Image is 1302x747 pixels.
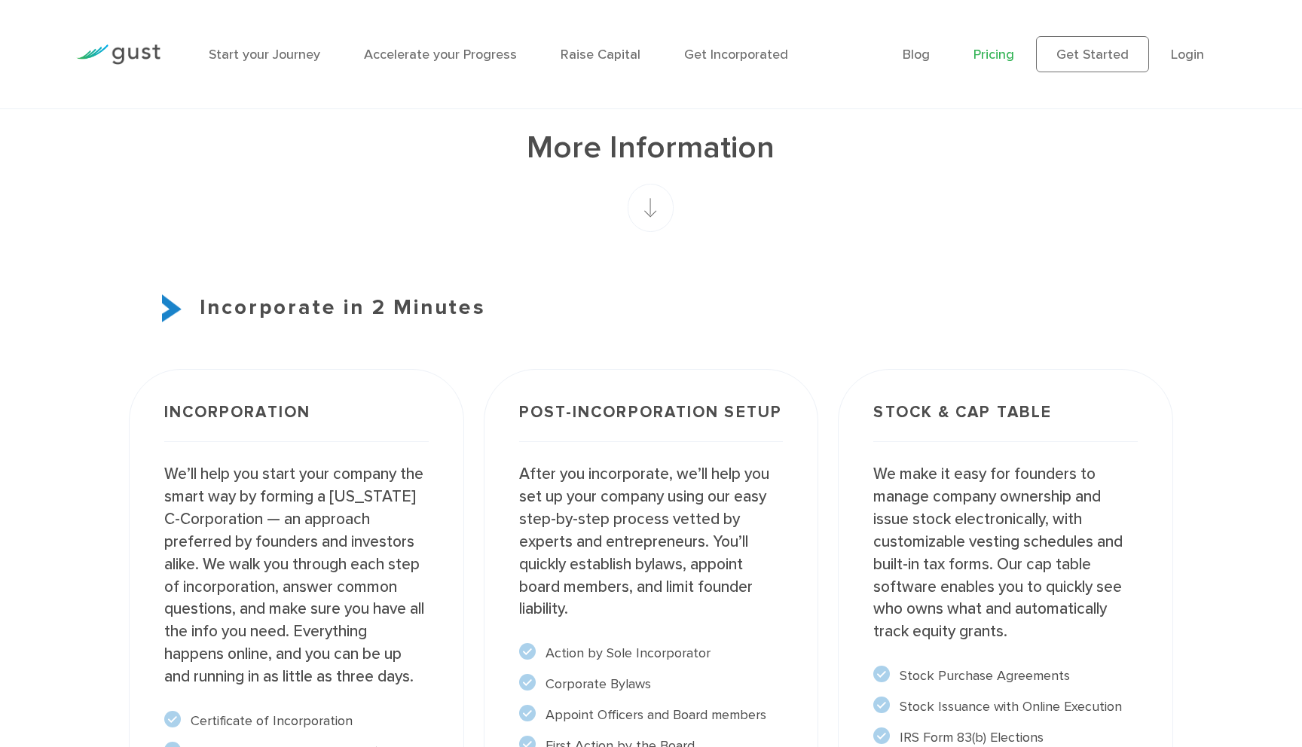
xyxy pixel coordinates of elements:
li: Action by Sole Incorporator [519,643,784,663]
a: Accelerate your Progress [364,47,517,63]
img: Gust Logo [76,44,160,65]
img: Start Icon X2 [162,294,182,322]
a: Get Started [1036,36,1149,72]
h3: Incorporate in 2 Minutes [129,292,1174,324]
a: Login [1171,47,1204,63]
a: Get Incorporated [684,47,788,63]
h3: Incorporation [164,404,429,442]
p: We make it easy for founders to manage company ownership and issue stock electronically, with cus... [873,463,1138,643]
p: After you incorporate, we’ll help you set up your company using our easy step-by-step process vet... [519,463,784,620]
a: Raise Capital [561,47,640,63]
li: Stock Issuance with Online Execution [873,697,1138,717]
a: Blog [903,47,930,63]
p: We’ll help you start your company the smart way by forming a [US_STATE] C-Corporation — an approa... [164,463,429,688]
h1: More Information [129,127,1174,169]
h3: Stock & Cap Table [873,404,1138,442]
h3: Post-incorporation setup [519,404,784,442]
li: Appoint Officers and Board members [519,705,784,725]
a: Pricing [973,47,1014,63]
li: Corporate Bylaws [519,674,784,694]
li: Stock Purchase Agreements [873,666,1138,686]
li: Certificate of Incorporation [164,711,429,731]
a: Start your Journey [209,47,320,63]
